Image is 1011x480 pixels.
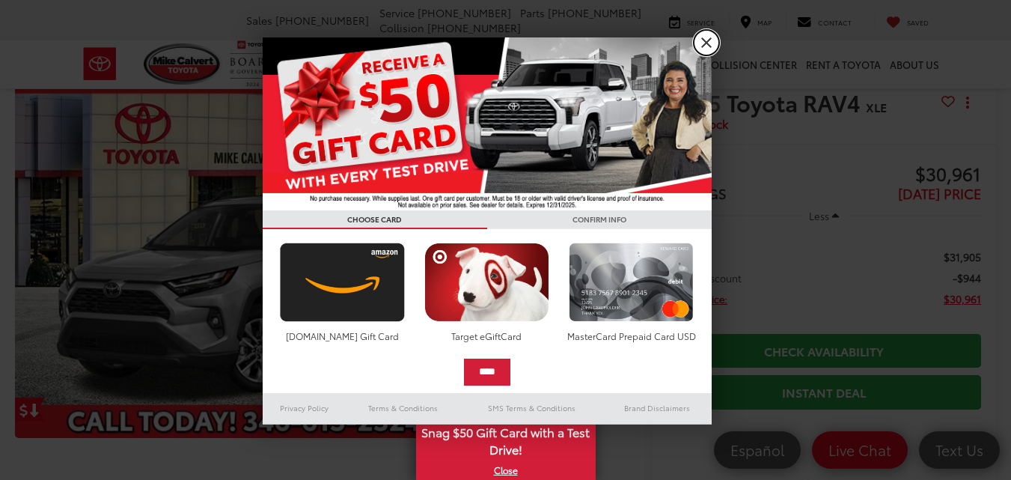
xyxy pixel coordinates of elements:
a: SMS Terms & Conditions [461,399,602,417]
span: Snag $50 Gift Card with a Test Drive! [418,416,594,462]
img: targetcard.png [421,243,553,322]
img: mastercard.png [565,243,697,322]
img: amazoncard.png [276,243,409,322]
h3: CHOOSE CARD [263,210,487,229]
div: [DOMAIN_NAME] Gift Card [276,329,409,342]
a: Privacy Policy [263,399,346,417]
div: MasterCard Prepaid Card USD [565,329,697,342]
div: Target eGiftCard [421,329,553,342]
a: Brand Disclaimers [602,399,712,417]
img: 55838_top_625864.jpg [263,37,712,210]
h3: CONFIRM INFO [487,210,712,229]
a: Terms & Conditions [346,399,460,417]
